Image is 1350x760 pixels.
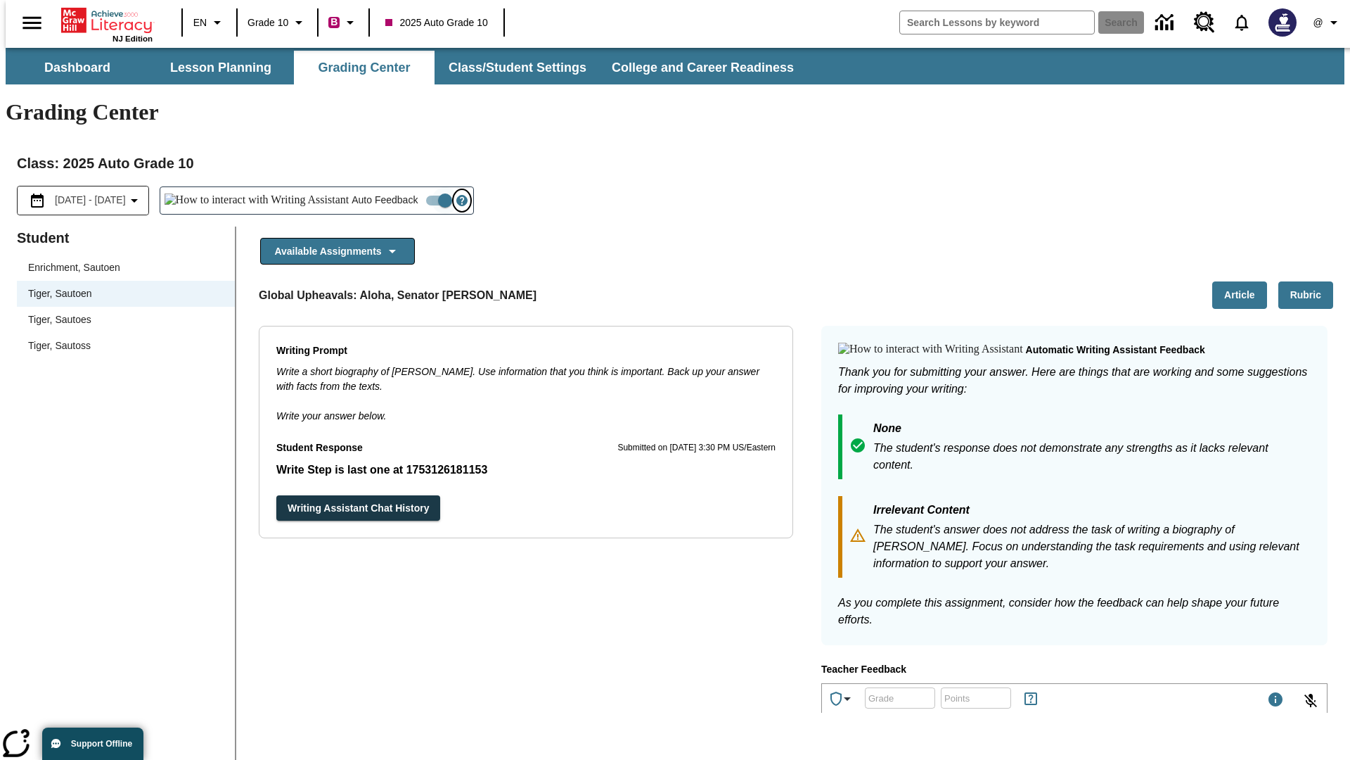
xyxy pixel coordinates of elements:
[61,6,153,34] a: Home
[242,10,313,35] button: Grade: Grade 10, Select a grade
[1185,4,1223,42] a: Resource Center, Will open in new tab
[1267,691,1284,711] div: Maximum 1000 characters Press Escape to exit toolbar and use left and right arrow keys to access ...
[900,11,1094,34] input: search field
[873,420,1311,440] p: None
[11,2,53,44] button: Open side menu
[276,365,776,394] p: Write a short biography of [PERSON_NAME]. Use information that you think is important. Back up yo...
[247,15,288,30] span: Grade 10
[294,51,435,84] button: Grading Center
[1268,8,1297,37] img: Avatar
[193,15,207,30] span: EN
[6,51,806,84] div: SubNavbar
[1313,15,1323,30] span: @
[1223,4,1260,41] a: Notifications
[17,255,235,281] div: Enrichment, Sautoen
[873,521,1311,572] p: The student's answer does not address the task of writing a biography of [PERSON_NAME]. Focus on ...
[1017,685,1045,713] button: Rules for Earning Points and Achievements, Will open in new tab
[17,227,235,249] p: Student
[838,595,1311,628] p: As you complete this assignment, consider how the feedback can help shape your future efforts.
[873,440,1311,474] p: The student's response does not demonstrate any strengths as it lacks relevant content.
[822,685,861,713] button: Achievements
[600,51,805,84] button: College and Career Readiness
[17,333,235,359] div: Tiger, Sautoss
[23,192,143,209] button: Select the date range menu item
[323,10,364,35] button: Boost Class color is violet red. Change class color
[838,343,1023,357] img: How to interact with Writing Assistant
[28,286,224,301] span: Tiger, Sautoen
[1278,281,1333,309] button: Rubric, Will open in new tab
[17,152,1333,175] h2: Class : 2025 Auto Grade 10
[61,5,153,43] div: Home
[259,287,536,304] p: Global Upheavals: Aloha, Senator [PERSON_NAME]
[276,394,776,424] p: Write your answer below.
[451,187,473,214] button: Open Help for Writing Assistant
[941,679,1011,716] input: Points: Must be equal to or less than 25.
[55,193,126,208] span: [DATE] - [DATE]
[1026,343,1205,358] p: Automatic writing assistant feedback
[385,15,487,30] span: 2025 Auto Grade 10
[1294,684,1327,718] button: Click to activate and allow voice recognition
[617,441,776,455] p: Submitted on [DATE] 3:30 PM US/Eastern
[42,728,143,760] button: Support Offline
[165,194,349,208] img: How to interact with Writing Assistant
[7,51,148,84] button: Dashboard
[276,441,363,456] p: Student Response
[112,34,153,43] span: NJ Edition
[821,662,1327,678] p: Teacher Feedback
[1260,4,1305,41] button: Select a new avatar
[941,688,1011,709] div: Points: Must be equal to or less than 25.
[6,99,1344,125] h1: Grading Center
[1147,4,1185,42] a: Data Center
[71,739,132,749] span: Support Offline
[838,364,1311,398] p: Thank you for submitting your answer. Here are things that are working and some suggestions for i...
[276,343,776,359] p: Writing Prompt
[352,193,418,208] span: Auto Feedback
[276,495,440,521] button: Writing Assistant Chat History
[187,10,232,35] button: Language: EN, Select a language
[28,338,224,353] span: Tiger, Sautoss
[260,238,415,265] button: Available Assignments
[1212,281,1267,309] button: Article, Will open in new tab
[276,462,776,479] p: Write Step is last one at 1753126181153
[276,462,776,479] p: Student Response
[6,48,1344,84] div: SubNavbar
[150,51,291,84] button: Lesson Planning
[865,688,935,709] div: Grade: Letters, numbers, %, + and - are allowed.
[437,51,598,84] button: Class/Student Settings
[28,260,224,275] span: Enrichment, Sautoen
[126,192,143,209] svg: Collapse Date Range Filter
[1305,10,1350,35] button: Profile/Settings
[17,281,235,307] div: Tiger, Sautoen
[865,679,935,716] input: Grade: Letters, numbers, %, + and - are allowed.
[28,312,224,327] span: Tiger, Sautoes
[330,13,337,31] span: B
[873,502,1311,521] p: Irrelevant Content
[17,307,235,333] div: Tiger, Sautoes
